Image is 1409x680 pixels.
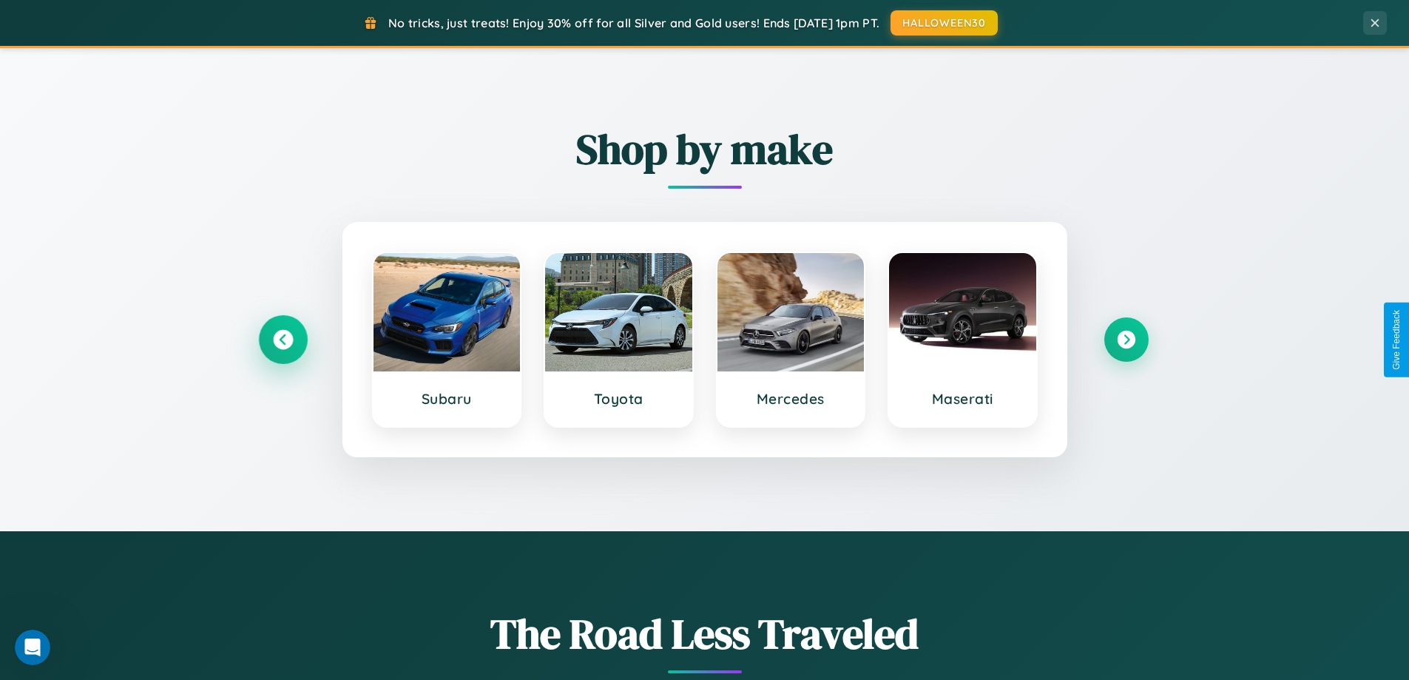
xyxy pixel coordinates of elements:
[388,390,506,408] h3: Subaru
[560,390,678,408] h3: Toyota
[732,390,850,408] h3: Mercedes
[388,16,879,30] span: No tricks, just treats! Enjoy 30% off for all Silver and Gold users! Ends [DATE] 1pm PT.
[261,605,1149,662] h1: The Road Less Traveled
[1391,310,1402,370] div: Give Feedback
[15,630,50,665] iframe: Intercom live chat
[891,10,998,36] button: HALLOWEEN30
[904,390,1021,408] h3: Maserati
[261,121,1149,178] h2: Shop by make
